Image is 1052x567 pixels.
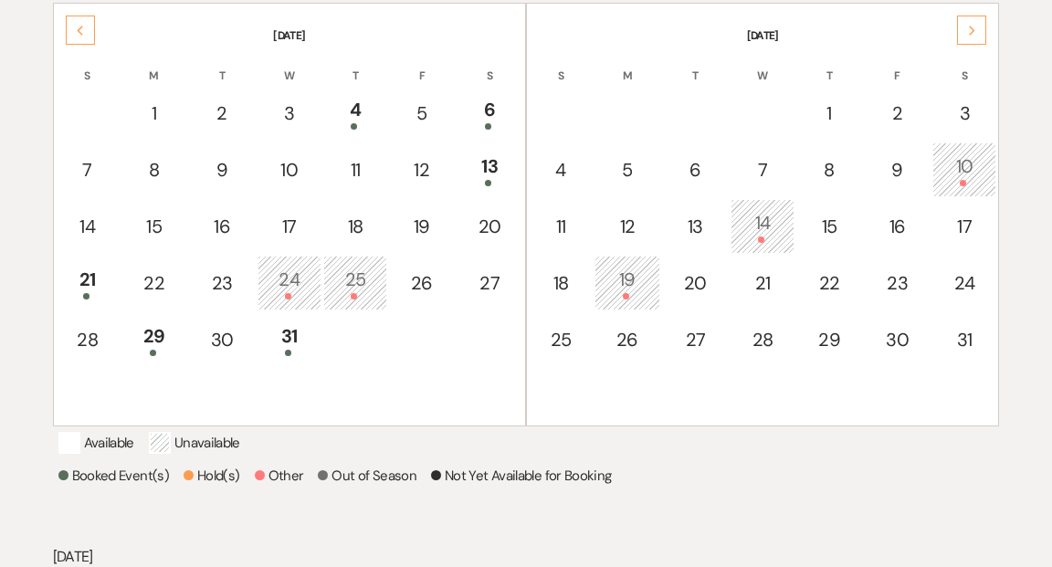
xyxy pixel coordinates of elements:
div: 5 [605,156,650,184]
div: 30 [874,326,920,353]
div: 19 [399,213,445,240]
p: Available [58,432,134,454]
div: 26 [605,326,650,353]
div: 16 [198,213,245,240]
div: 26 [399,269,445,297]
div: 11 [333,156,377,184]
div: 27 [672,326,719,353]
div: 22 [806,269,852,297]
th: S [457,46,523,84]
div: 13 [467,152,513,186]
div: 21 [741,269,784,297]
div: 23 [874,269,920,297]
div: 10 [268,156,311,184]
div: 17 [942,213,986,240]
th: T [188,46,255,84]
div: 18 [539,269,583,297]
div: 28 [741,326,784,353]
th: T [323,46,387,84]
div: 20 [467,213,513,240]
div: 6 [672,156,719,184]
div: 3 [268,100,311,127]
th: [DATE] [529,5,996,44]
div: 28 [66,326,110,353]
div: 12 [605,213,650,240]
div: 29 [806,326,852,353]
div: 7 [66,156,110,184]
div: 6 [467,96,513,130]
div: 20 [672,269,719,297]
div: 10 [942,152,986,186]
div: 4 [539,156,583,184]
th: M [594,46,660,84]
th: S [529,46,593,84]
p: Not Yet Available for Booking [431,465,611,487]
div: 27 [467,269,513,297]
div: 1 [131,100,177,127]
th: T [662,46,729,84]
th: T [796,46,862,84]
th: W [731,46,794,84]
p: Out of Season [318,465,416,487]
th: W [258,46,321,84]
div: 17 [268,213,311,240]
div: 13 [672,213,719,240]
p: Hold(s) [184,465,240,487]
div: 8 [806,156,852,184]
div: 9 [198,156,245,184]
div: 31 [942,326,986,353]
p: Other [255,465,304,487]
div: 2 [198,100,245,127]
th: [DATE] [56,5,523,44]
p: Booked Event(s) [58,465,169,487]
div: 29 [131,322,177,356]
div: 15 [806,213,852,240]
div: 21 [66,266,110,299]
div: 5 [399,100,445,127]
div: 12 [399,156,445,184]
div: 25 [539,326,583,353]
div: 24 [268,266,311,299]
div: 8 [131,156,177,184]
th: F [864,46,931,84]
div: 19 [605,266,650,299]
h6: [DATE] [53,547,1000,567]
div: 4 [333,96,377,130]
div: 24 [942,269,986,297]
div: 7 [741,156,784,184]
div: 11 [539,213,583,240]
th: S [56,46,120,84]
div: 16 [874,213,920,240]
div: 9 [874,156,920,184]
p: Unavailable [149,432,240,454]
div: 15 [131,213,177,240]
div: 3 [942,100,986,127]
div: 18 [333,213,377,240]
div: 2 [874,100,920,127]
div: 23 [198,269,245,297]
div: 30 [198,326,245,353]
div: 14 [66,213,110,240]
div: 14 [741,209,784,243]
div: 25 [333,266,377,299]
th: F [389,46,455,84]
div: 31 [268,322,311,356]
th: S [932,46,996,84]
th: M [121,46,187,84]
div: 22 [131,269,177,297]
div: 1 [806,100,852,127]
